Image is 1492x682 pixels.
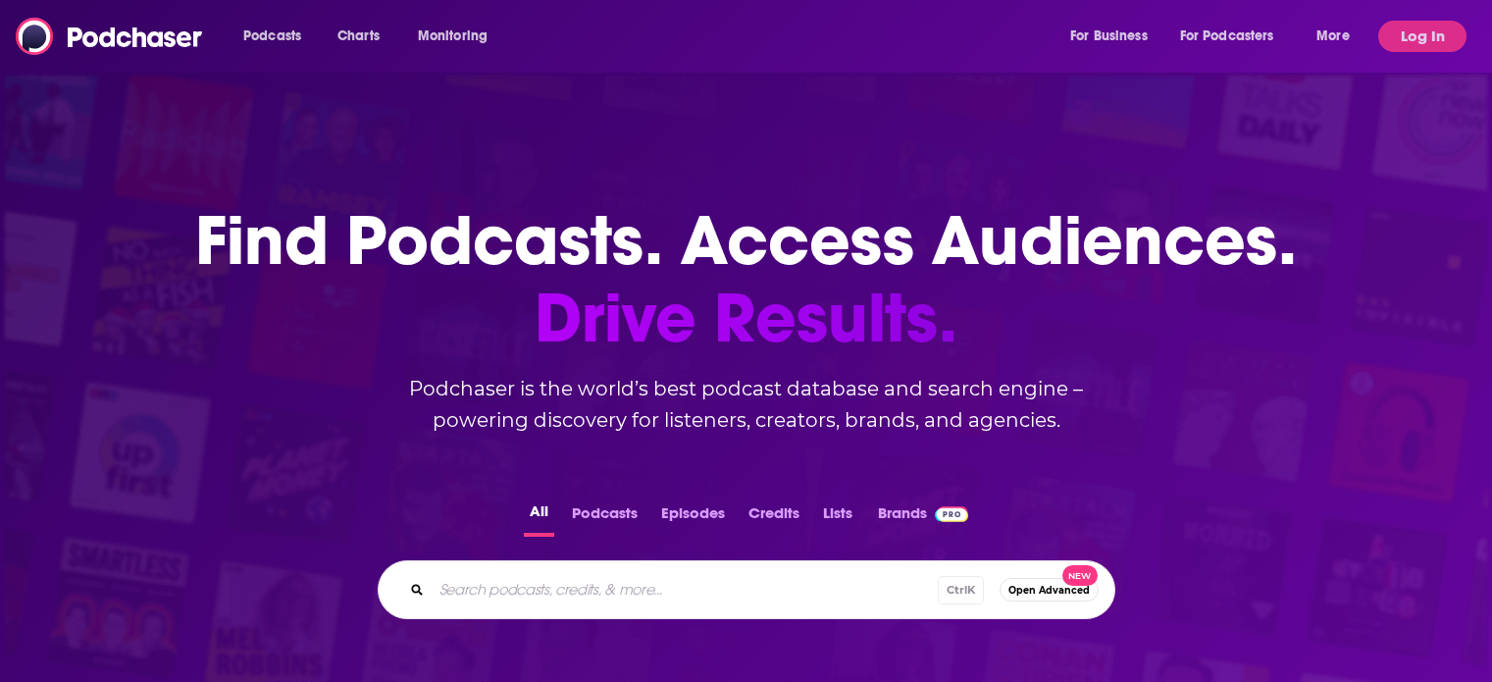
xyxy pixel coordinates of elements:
button: Open AdvancedNew [1000,578,1099,602]
h1: Find Podcasts. Access Audiences. [195,202,1297,357]
img: Podchaser Pro [935,506,969,522]
span: For Business [1070,23,1148,50]
a: BrandsPodchaser Pro [878,498,969,537]
button: Podcasts [566,498,643,537]
span: New [1062,565,1098,586]
button: Credits [743,498,805,537]
span: Charts [337,23,380,50]
span: Ctrl K [938,576,984,604]
h2: Podchaser is the world’s best podcast database and search engine – powering discovery for listene... [354,373,1139,436]
input: Search podcasts, credits, & more... [432,574,938,605]
div: Search podcasts, credits, & more... [378,560,1115,619]
button: open menu [1303,21,1374,52]
span: Monitoring [418,23,488,50]
button: Lists [817,498,858,537]
span: More [1316,23,1350,50]
span: Podcasts [243,23,301,50]
span: Drive Results. [195,280,1297,357]
button: open menu [404,21,513,52]
button: All [524,498,554,537]
button: Log In [1378,21,1466,52]
button: open menu [230,21,327,52]
span: Open Advanced [1008,585,1090,596]
img: Podchaser - Follow, Share and Rate Podcasts [16,18,204,55]
button: open menu [1056,21,1172,52]
span: For Podcasters [1180,23,1274,50]
button: open menu [1167,21,1303,52]
a: Charts [325,21,391,52]
button: Episodes [655,498,731,537]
